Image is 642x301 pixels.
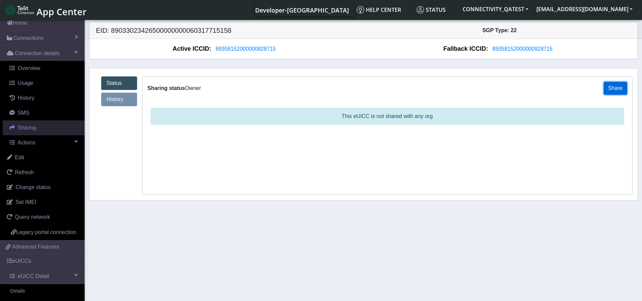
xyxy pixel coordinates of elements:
a: History [3,91,85,106]
span: Help center [357,6,401,14]
span: Legacy portal connection [16,229,76,235]
span: Sharing status [148,85,185,91]
span: SGP Type: 22 [482,27,517,33]
img: logo-telit-cinterion-gw-new.png [5,5,34,16]
a: History [101,93,137,106]
span: Query network [15,214,50,220]
a: Usage [3,76,85,91]
span: 89358152000000928715 [216,46,276,52]
a: Status [414,3,459,17]
span: Advanced Features [12,243,59,251]
span: Status [417,6,446,14]
span: Usage [18,80,33,86]
button: 89358152000000928715 [211,45,280,53]
a: Actions [3,135,85,150]
span: SMS [18,110,29,116]
button: [EMAIL_ADDRESS][DOMAIN_NAME] [532,3,637,15]
a: SMS [3,106,85,120]
a: Your current platform instance [255,3,349,17]
button: CONNECTIVITY_QATEST [459,3,532,15]
a: App Center [5,3,86,17]
span: History [18,95,35,101]
span: 89358152000000928715 [492,46,553,52]
span: Overview [18,65,40,71]
span: Change status [16,184,50,190]
a: Overview [3,61,85,76]
span: Refresh [15,169,34,175]
button: 89358152000000928715 [488,45,557,53]
span: Fallback ICCID: [443,44,488,53]
a: eUICC Detail [3,269,85,284]
span: Active ICCID: [173,44,211,53]
h5: EID: 89033023426500000000060317715158 [91,26,363,34]
span: Sharing [18,125,36,131]
img: knowledge.svg [357,6,364,14]
span: Actions [18,140,35,145]
span: Connections [14,34,44,42]
button: Share [604,82,627,95]
span: eUICC Detail [18,272,49,280]
span: Set IMEI [16,199,36,205]
span: Connection details [15,49,60,57]
a: Help center [354,3,414,17]
span: Owner [185,85,201,91]
img: status.svg [417,6,424,14]
span: App Center [37,5,87,18]
a: Status [101,76,137,90]
p: This eUICC is not shared with any org [151,108,624,125]
span: Edit [15,155,24,160]
span: Developer-[GEOGRAPHIC_DATA] [255,6,349,14]
a: Sharing [3,120,85,135]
